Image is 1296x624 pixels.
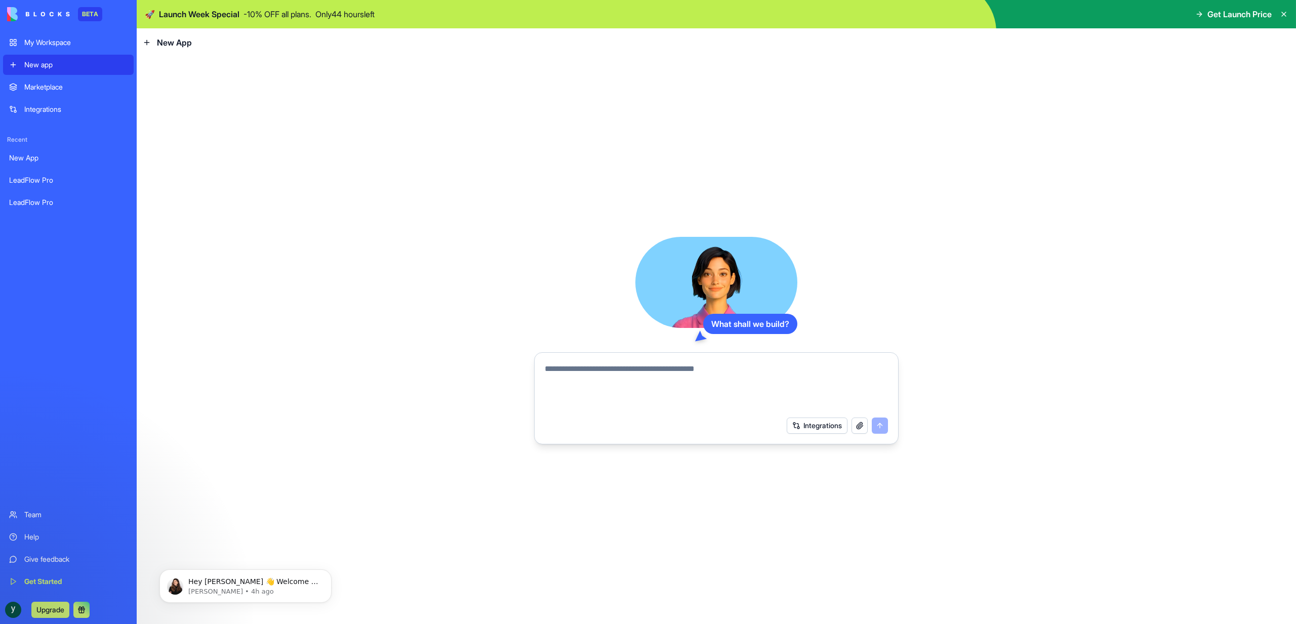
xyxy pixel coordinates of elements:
div: BETA [78,7,102,21]
span: Get Launch Price [1207,8,1272,20]
span: Launch Week Special [159,8,239,20]
div: Help [24,532,128,542]
div: What shall we build? [703,314,797,334]
button: Upgrade [31,602,69,618]
span: 🚀 [145,8,155,20]
a: Team [3,505,134,525]
p: - 10 % OFF all plans. [244,8,311,20]
a: New App [3,148,134,168]
span: Recent [3,136,134,144]
div: New app [24,60,128,70]
span: New App [157,36,192,49]
div: LeadFlow Pro [9,175,128,185]
a: New app [3,55,134,75]
img: ACg8ocIT81QzGOxByf51AT6V9qIaA4RUkSzlDmuANJkdzIu3sAyI=s96-c [5,602,21,618]
div: Get Started [24,576,128,587]
div: Team [24,510,128,520]
a: Integrations [3,99,134,119]
a: LeadFlow Pro [3,192,134,213]
div: My Workspace [24,37,128,48]
a: Upgrade [31,604,69,614]
a: My Workspace [3,32,134,53]
a: LeadFlow Pro [3,170,134,190]
a: Get Started [3,571,134,592]
button: Integrations [787,418,847,434]
div: New App [9,153,128,163]
a: BETA [7,7,102,21]
div: Give feedback [24,554,128,564]
div: Integrations [24,104,128,114]
a: Marketplace [3,77,134,97]
a: Give feedback [3,549,134,569]
iframe: Intercom notifications message [144,548,347,619]
div: Marketplace [24,82,128,92]
div: LeadFlow Pro [9,197,128,207]
p: Only 44 hours left [315,8,375,20]
a: Help [3,527,134,547]
img: logo [7,7,70,21]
